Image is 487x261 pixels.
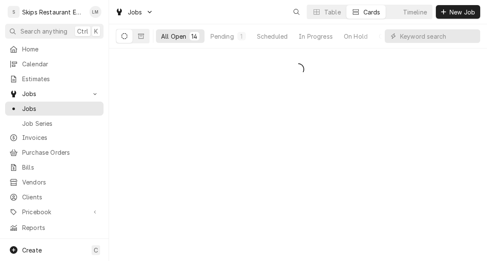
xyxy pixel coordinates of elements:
[324,8,341,17] div: Table
[344,32,368,41] div: On Hold
[89,6,101,18] div: LM
[89,6,101,18] div: Longino Monroe's Avatar
[109,60,487,78] div: All Open Jobs List Loading
[400,29,476,43] input: Keyword search
[94,27,98,36] span: K
[5,57,104,71] a: Calendar
[22,8,85,17] div: Skips Restaurant Equipment
[290,5,303,19] button: Open search
[292,60,304,78] span: Loading...
[22,104,99,113] span: Jobs
[94,246,98,255] span: C
[22,163,99,172] span: Bills
[77,27,88,36] span: Ctrl
[5,175,104,189] a: Vendors
[112,5,157,19] a: Go to Jobs
[128,8,142,17] span: Jobs
[22,193,99,201] span: Clients
[403,8,427,17] div: Timeline
[5,160,104,174] a: Bills
[5,116,104,130] a: Job Series
[22,119,99,128] span: Job Series
[22,74,99,83] span: Estimates
[5,102,104,116] a: Jobs
[191,32,197,41] div: 14
[379,32,411,41] div: Completed
[5,145,104,159] a: Purchase Orders
[5,87,104,101] a: Go to Jobs
[5,24,104,39] button: Search anythingCtrlK
[363,8,380,17] div: Cards
[5,190,104,204] a: Clients
[8,6,20,18] div: S
[5,42,104,56] a: Home
[22,89,86,98] span: Jobs
[161,32,186,41] div: All Open
[22,148,99,157] span: Purchase Orders
[239,32,244,41] div: 1
[210,32,234,41] div: Pending
[20,27,67,36] span: Search anything
[22,45,99,54] span: Home
[299,32,333,41] div: In Progress
[22,133,99,142] span: Invoices
[22,60,99,68] span: Calendar
[22,207,86,216] span: Pricebook
[5,130,104,145] a: Invoices
[22,178,99,187] span: Vendors
[436,5,480,19] button: New Job
[448,8,477,17] span: New Job
[5,72,104,86] a: Estimates
[5,221,104,235] a: Reports
[22,247,42,254] span: Create
[257,32,288,41] div: Scheduled
[22,223,99,232] span: Reports
[5,205,104,219] a: Go to Pricebook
